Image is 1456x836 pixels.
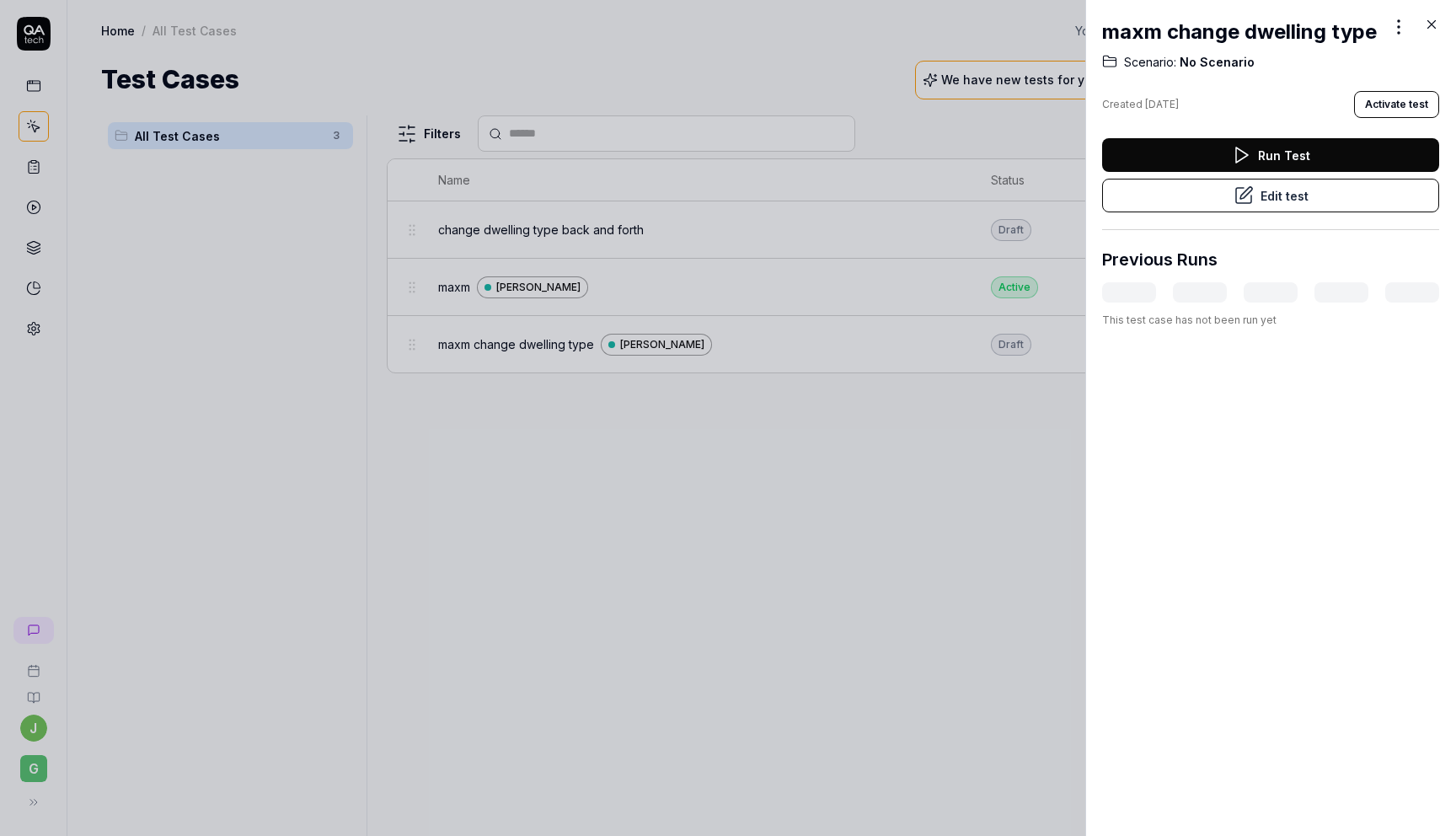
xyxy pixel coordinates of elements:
[1102,97,1179,112] div: Created
[1102,179,1439,212] button: Edit test
[1102,247,1218,272] h3: Previous Runs
[1102,17,1377,47] h2: maxm change dwelling type
[1102,138,1439,172] button: Run Test
[1102,313,1439,328] div: This test case has not been run yet
[1124,54,1176,71] span: Scenario:
[1354,91,1439,118] button: Activate test
[1145,98,1179,110] time: [DATE]
[1176,54,1255,71] span: No Scenario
